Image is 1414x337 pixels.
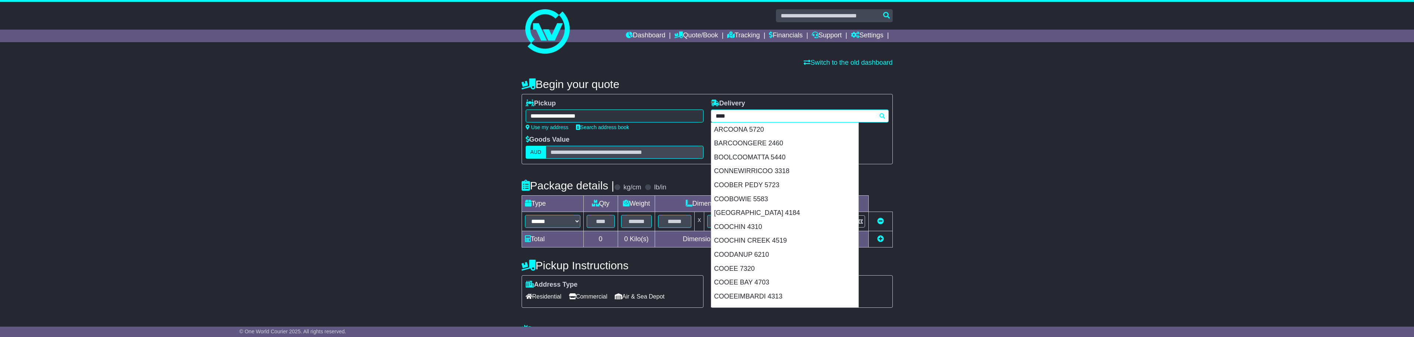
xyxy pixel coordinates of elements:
h4: Package details | [522,179,614,192]
td: x [695,212,704,231]
div: COOBER PEDY 5723 [711,178,858,192]
td: Type [522,196,583,212]
label: Delivery [711,100,745,108]
div: COOCHIN 4310 [711,220,858,234]
a: Financials [769,30,803,42]
h4: Begin your quote [522,78,893,90]
div: COOEEIMBARDI 4313 [711,290,858,304]
div: BARCOONGERE 2460 [711,137,858,151]
div: COOCHIN CREEK 4519 [711,234,858,248]
div: COOEE 7320 [711,262,858,276]
div: [GEOGRAPHIC_DATA] 4184 [711,206,858,220]
div: COOGEE 2034 [711,303,858,317]
a: Settings [851,30,884,42]
span: 0 [624,235,628,243]
a: Add new item [877,235,884,243]
span: © One World Courier 2025. All rights reserved. [240,328,346,334]
div: COOEE BAY 4703 [711,276,858,290]
a: Support [812,30,842,42]
a: Use my address [526,124,569,130]
a: Search address book [576,124,629,130]
h4: Warranty & Insurance [522,324,893,337]
a: Dashboard [626,30,665,42]
label: Address Type [526,281,578,289]
label: Goods Value [526,136,570,144]
td: Dimensions in Centimetre(s) [655,231,793,247]
div: COODANUP 6210 [711,248,858,262]
label: Pickup [526,100,556,108]
a: Switch to the old dashboard [804,59,892,66]
td: Qty [583,196,618,212]
div: CONNEWIRRICOO 3318 [711,164,858,178]
span: Residential [526,291,562,302]
span: Commercial [569,291,607,302]
td: Total [522,231,583,247]
td: Kilo(s) [618,231,655,247]
a: Remove this item [877,218,884,225]
div: ARCOONA 5720 [711,123,858,137]
span: Air & Sea Depot [615,291,665,302]
label: kg/cm [623,183,641,192]
a: Tracking [727,30,760,42]
div: COOBOWIE 5583 [711,192,858,206]
td: Dimensions (L x W x H) [655,196,793,212]
label: lb/in [654,183,666,192]
label: AUD [526,146,546,159]
typeahead: Please provide city [711,109,889,122]
td: Weight [618,196,655,212]
td: 0 [583,231,618,247]
a: Quote/Book [674,30,718,42]
div: BOOLCOOMATTA 5440 [711,151,858,165]
h4: Pickup Instructions [522,259,703,272]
